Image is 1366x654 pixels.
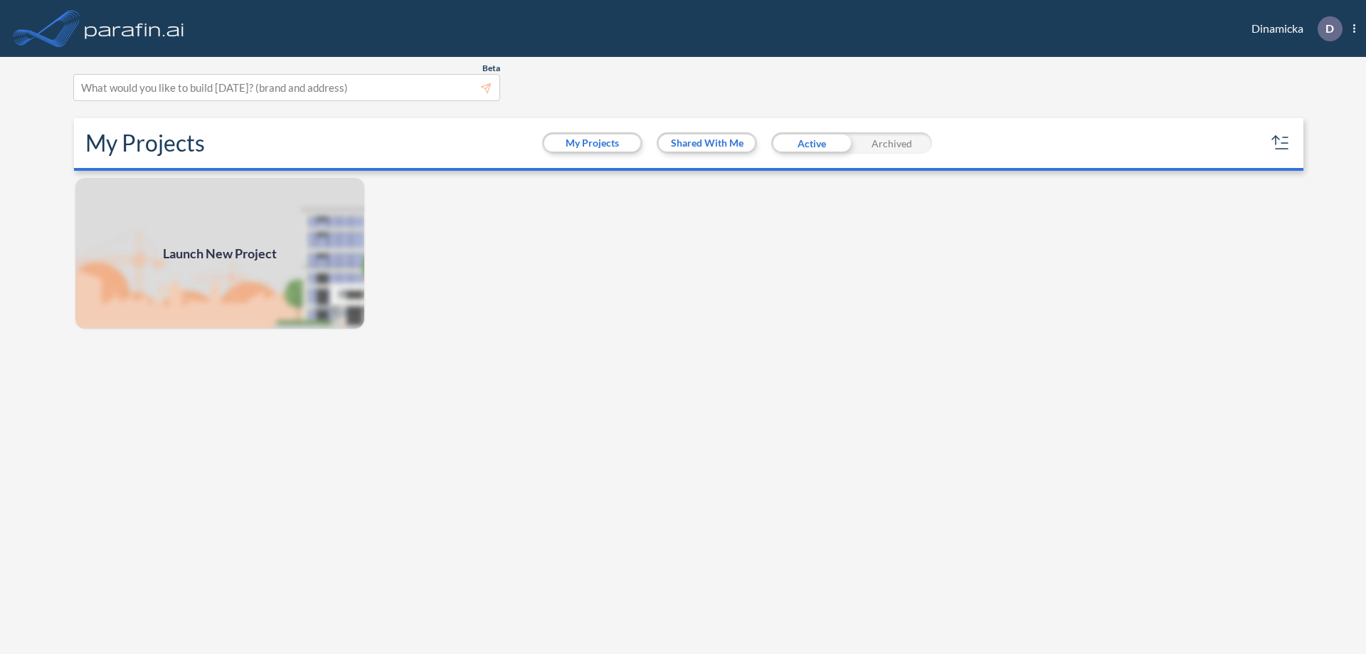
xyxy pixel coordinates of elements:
[1269,132,1292,154] button: sort
[85,130,205,157] h2: My Projects
[771,132,852,154] div: Active
[1325,22,1334,35] p: D
[1230,16,1355,41] div: Dinamicka
[852,132,932,154] div: Archived
[82,14,187,43] img: logo
[163,244,277,263] span: Launch New Project
[544,135,640,152] button: My Projects
[74,176,366,330] img: add
[659,135,755,152] button: Shared With Me
[74,176,366,330] a: Launch New Project
[482,63,500,74] span: Beta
